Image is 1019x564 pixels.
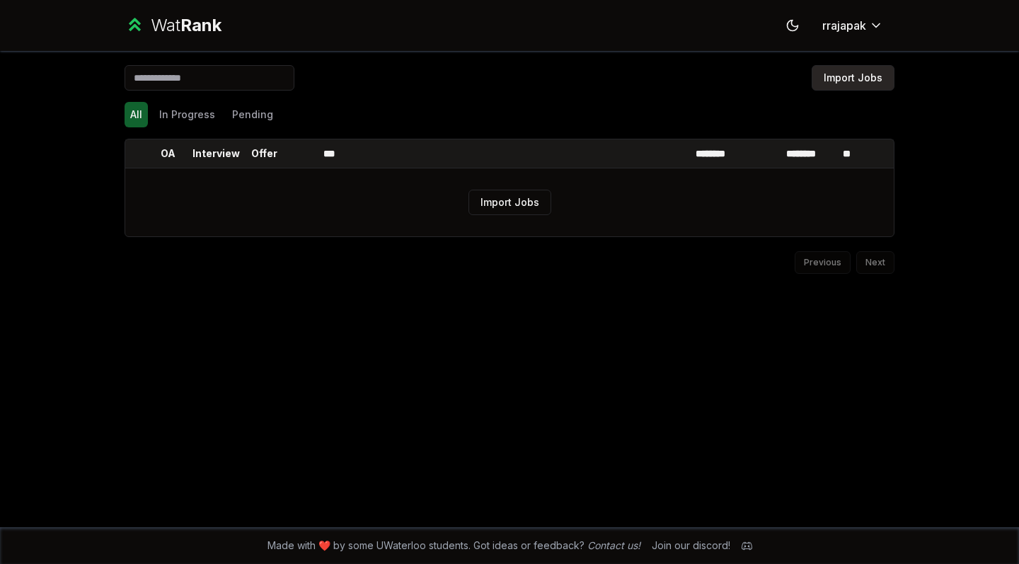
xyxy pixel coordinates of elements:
[468,190,551,215] button: Import Jobs
[812,65,894,91] button: Import Jobs
[267,539,640,553] span: Made with ❤️ by some UWaterloo students. Got ideas or feedback?
[811,13,894,38] button: rrajapak
[151,14,221,37] div: Wat
[192,146,240,161] p: Interview
[154,102,221,127] button: In Progress
[822,17,866,34] span: rrajapak
[251,146,277,161] p: Offer
[226,102,279,127] button: Pending
[161,146,175,161] p: OA
[587,539,640,551] a: Contact us!
[652,539,730,553] div: Join our discord!
[125,14,221,37] a: WatRank
[125,102,148,127] button: All
[180,15,221,35] span: Rank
